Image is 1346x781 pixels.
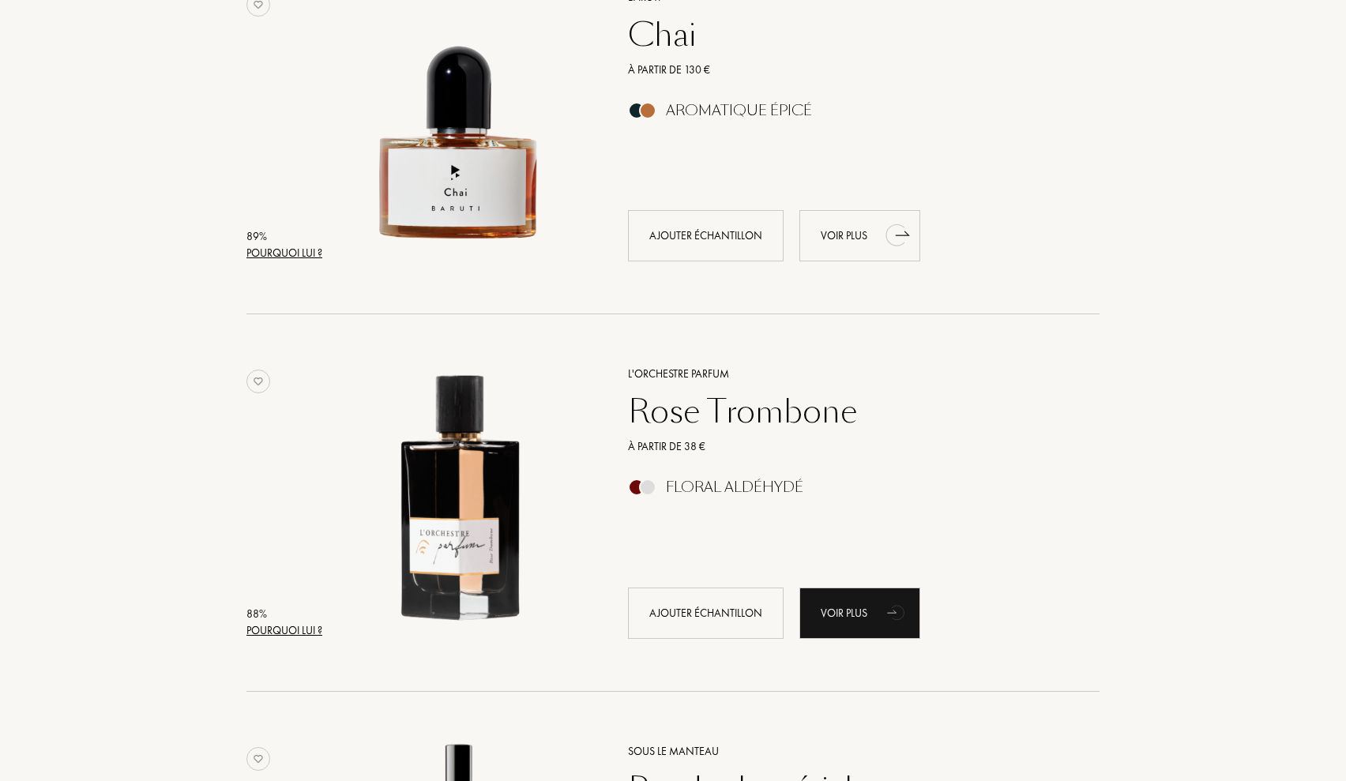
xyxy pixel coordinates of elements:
img: Rose Trombone L'Orchestre Parfum [328,363,591,626]
div: 89 % [246,228,322,245]
img: no_like_p.png [246,747,270,771]
a: Rose Trombone L'Orchestre Parfum [328,346,604,656]
a: Floral Aldéhydé [616,483,1077,500]
a: Voir plusanimation [799,588,920,639]
a: L'Orchestre Parfum [616,366,1077,382]
div: Aromatique Épicé [666,102,812,119]
img: no_like_p.png [246,370,270,393]
div: animation [882,596,913,628]
div: Pourquoi lui ? [246,245,322,261]
div: 88 % [246,606,322,622]
div: Ajouter échantillon [628,588,784,639]
div: Floral Aldéhydé [666,479,803,496]
a: À partir de 130 € [616,62,1077,78]
a: Sous le Manteau [616,743,1077,760]
a: À partir de 38 € [616,438,1077,455]
div: animation [882,219,913,250]
div: Pourquoi lui ? [246,622,322,639]
div: Voir plus [799,588,920,639]
a: Rose Trombone [616,392,1077,430]
a: Chai [616,16,1077,54]
a: Aromatique Épicé [616,107,1077,123]
div: Voir plus [799,210,920,261]
div: Ajouter échantillon [628,210,784,261]
a: Voir plusanimation [799,210,920,261]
